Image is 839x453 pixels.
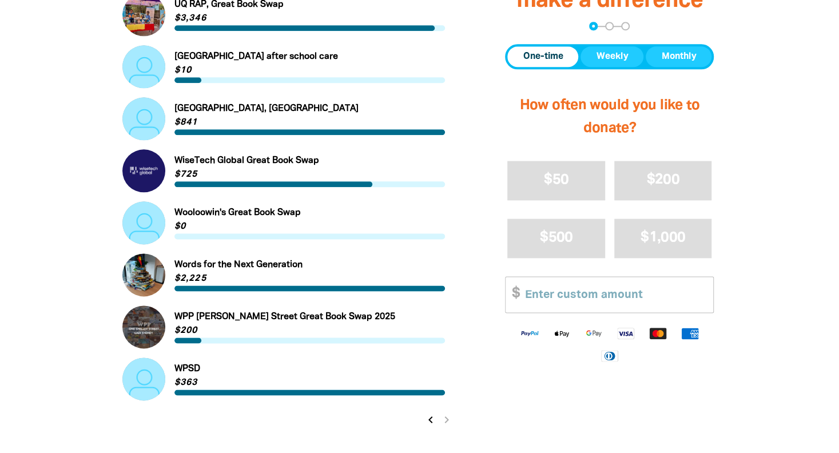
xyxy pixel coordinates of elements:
button: Monthly [646,46,711,67]
span: Weekly [596,50,628,63]
button: Navigate to step 3 of 3 to enter your payment details [621,22,630,30]
span: $50 [544,173,568,186]
button: Previous page [423,412,439,428]
img: Visa logo [610,326,642,339]
img: Mastercard logo [642,326,674,339]
span: Monthly [661,50,696,63]
img: American Express logo [674,326,706,339]
img: Google Pay logo [578,326,610,339]
span: $ [506,277,519,312]
span: $500 [540,231,572,244]
span: $200 [647,173,679,186]
span: $1,000 [641,231,685,244]
img: Diners Club logo [594,348,626,361]
img: Apple Pay logo [546,326,578,339]
button: One-time [507,46,578,67]
button: $1,000 [614,218,712,258]
input: Enter custom amount [517,277,713,312]
i: chevron_left [424,413,438,427]
button: $50 [507,161,605,200]
div: Donation frequency [505,44,714,69]
h2: How often would you like to donate? [505,83,714,152]
div: Available payment methods [505,317,714,370]
span: One-time [523,50,563,63]
button: Navigate to step 1 of 3 to enter your donation amount [589,22,598,30]
button: $500 [507,218,605,258]
button: Weekly [580,46,643,67]
img: Paypal logo [514,326,546,339]
button: $200 [614,161,712,200]
button: Navigate to step 2 of 3 to enter your details [605,22,614,30]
